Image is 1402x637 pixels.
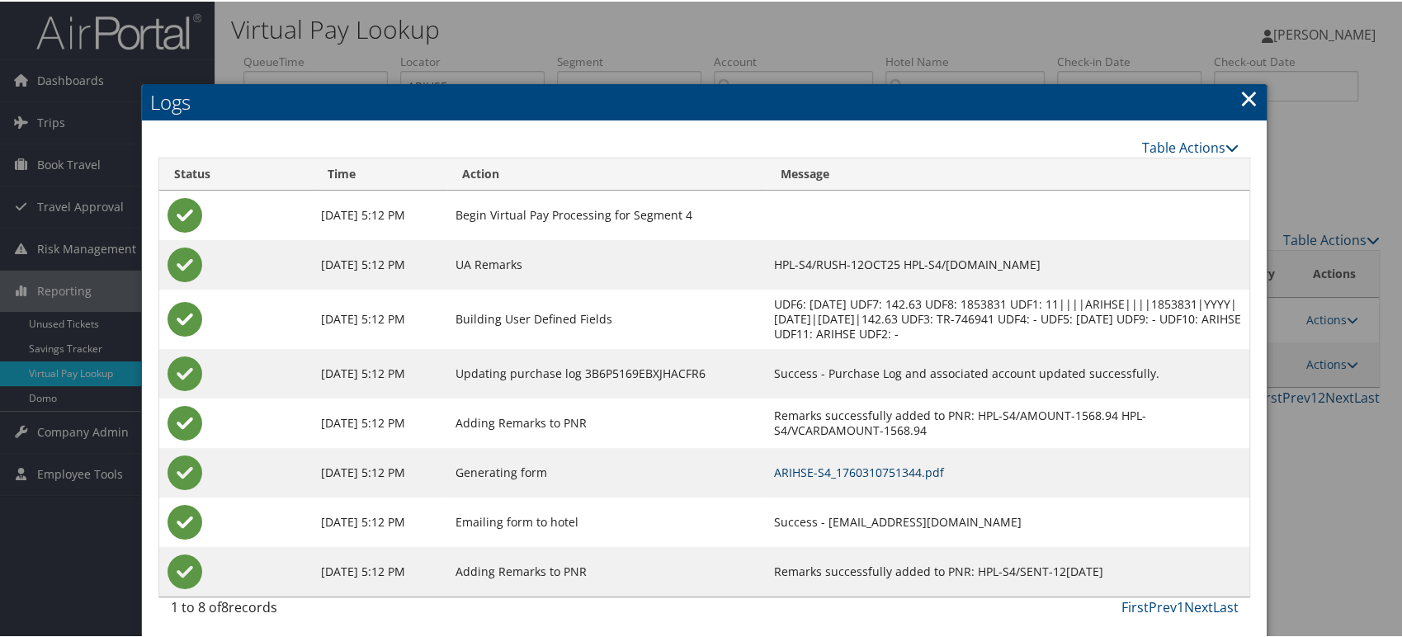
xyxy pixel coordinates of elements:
[447,397,766,446] td: Adding Remarks to PNR
[313,288,447,347] td: [DATE] 5:12 PM
[221,597,229,615] span: 8
[1176,597,1183,615] a: 1
[447,238,766,288] td: UA Remarks
[1239,80,1258,113] a: Close
[766,496,1249,545] td: Success - [EMAIL_ADDRESS][DOMAIN_NAME]
[766,157,1249,189] th: Message: activate to sort column ascending
[766,397,1249,446] td: Remarks successfully added to PNR: HPL-S4/AMOUNT-1568.94 HPL-S4/VCARDAMOUNT-1568.94
[1121,597,1148,615] a: First
[447,496,766,545] td: Emailing form to hotel
[447,446,766,496] td: Generating form
[1212,597,1238,615] a: Last
[447,189,766,238] td: Begin Virtual Pay Processing for Segment 4
[1183,597,1212,615] a: Next
[447,347,766,397] td: Updating purchase log 3B6P5169EBXJHACFR6
[313,238,447,288] td: [DATE] 5:12 PM
[171,596,419,624] div: 1 to 8 of records
[159,157,313,189] th: Status: activate to sort column ascending
[313,446,447,496] td: [DATE] 5:12 PM
[774,463,944,479] a: ARIHSE-S4_1760310751344.pdf
[313,496,447,545] td: [DATE] 5:12 PM
[142,83,1267,119] h2: Logs
[1141,137,1238,155] a: Table Actions
[766,288,1249,347] td: UDF6: [DATE] UDF7: 142.63 UDF8: 1853831 UDF1: 11||||ARIHSE||||1853831|YYYY|[DATE]|[DATE]|142.63 U...
[766,347,1249,397] td: Success - Purchase Log and associated account updated successfully.
[313,347,447,397] td: [DATE] 5:12 PM
[766,238,1249,288] td: HPL-S4/RUSH-12OCT25 HPL-S4/[DOMAIN_NAME]
[313,157,447,189] th: Time: activate to sort column ascending
[447,545,766,595] td: Adding Remarks to PNR
[766,545,1249,595] td: Remarks successfully added to PNR: HPL-S4/SENT-12[DATE]
[1148,597,1176,615] a: Prev
[313,545,447,595] td: [DATE] 5:12 PM
[313,189,447,238] td: [DATE] 5:12 PM
[313,397,447,446] td: [DATE] 5:12 PM
[447,157,766,189] th: Action: activate to sort column ascending
[447,288,766,347] td: Building User Defined Fields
